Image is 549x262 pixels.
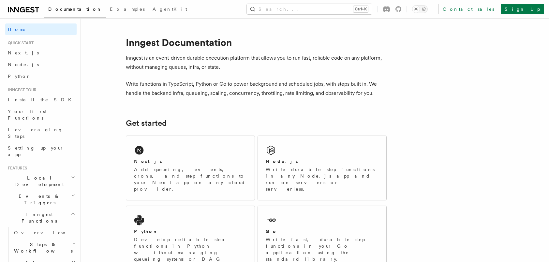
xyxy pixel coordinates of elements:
[8,74,32,79] span: Python
[5,23,77,35] a: Home
[353,6,368,12] kbd: Ctrl+K
[266,158,298,165] h2: Node.js
[11,227,77,239] a: Overview
[126,136,255,200] a: Next.jsAdd queueing, events, crons, and step functions to your Next app on any cloud provider.
[11,239,77,257] button: Steps & Workflows
[48,7,102,12] span: Documentation
[5,172,77,190] button: Local Development
[258,136,387,200] a: Node.jsWrite durable step functions in any Node.js app and run on servers or serverless.
[412,5,428,13] button: Toggle dark mode
[126,36,387,48] h1: Inngest Documentation
[134,228,158,235] h2: Python
[14,230,81,235] span: Overview
[44,2,106,18] a: Documentation
[126,53,387,72] p: Inngest is an event-driven durable execution platform that allows you to run fast, reliable code ...
[126,119,167,128] a: Get started
[5,124,77,142] a: Leveraging Steps
[266,166,378,192] p: Write durable step functions in any Node.js app and run on servers or serverless.
[8,97,75,102] span: Install the SDK
[5,40,34,46] span: Quick start
[5,175,71,188] span: Local Development
[11,241,73,254] span: Steps & Workflows
[106,2,149,18] a: Examples
[5,87,37,93] span: Inngest tour
[5,211,70,224] span: Inngest Functions
[8,62,39,67] span: Node.js
[153,7,187,12] span: AgentKit
[5,94,77,106] a: Install the SDK
[5,47,77,59] a: Next.js
[266,228,277,235] h2: Go
[8,109,47,121] span: Your first Functions
[5,190,77,209] button: Events & Triggers
[8,127,63,139] span: Leveraging Steps
[5,166,27,171] span: Features
[8,50,39,55] span: Next.js
[134,166,247,192] p: Add queueing, events, crons, and step functions to your Next app on any cloud provider.
[501,4,544,14] a: Sign Up
[5,193,71,206] span: Events & Triggers
[247,4,372,14] button: Search...Ctrl+K
[5,209,77,227] button: Inngest Functions
[438,4,498,14] a: Contact sales
[5,142,77,160] a: Setting up your app
[149,2,191,18] a: AgentKit
[5,106,77,124] a: Your first Functions
[5,59,77,70] a: Node.js
[8,145,64,157] span: Setting up your app
[134,158,162,165] h2: Next.js
[5,70,77,82] a: Python
[126,80,387,98] p: Write functions in TypeScript, Python or Go to power background and scheduled jobs, with steps bu...
[8,26,26,33] span: Home
[110,7,145,12] span: Examples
